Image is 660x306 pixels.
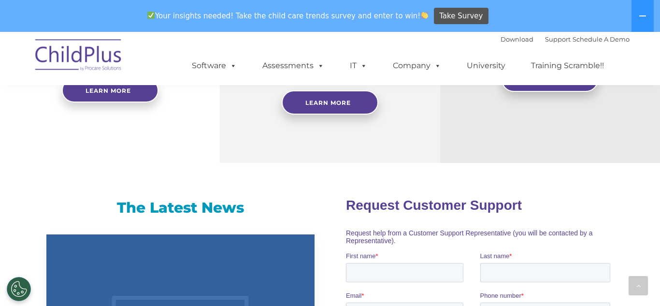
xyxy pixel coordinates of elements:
[340,56,377,75] a: IT
[7,277,31,301] button: Cookies Settings
[134,103,175,111] span: Phone number
[305,99,351,106] span: Learn More
[439,8,483,25] span: Take Survey
[521,56,614,75] a: Training Scramble!!
[182,56,246,75] a: Software
[434,8,488,25] a: Take Survey
[421,12,428,19] img: 👏
[134,64,164,71] span: Last name
[545,35,571,43] a: Support
[457,56,515,75] a: University
[282,90,378,115] a: Learn More
[62,78,158,102] a: Learn more
[253,56,334,75] a: Assessments
[147,12,155,19] img: ✅
[46,198,315,218] h3: The Latest News
[30,32,127,81] img: ChildPlus by Procare Solutions
[573,35,630,43] a: Schedule A Demo
[501,35,533,43] a: Download
[501,35,630,43] font: |
[383,56,451,75] a: Company
[143,6,432,25] span: Your insights needed! Take the child care trends survey and enter to win!
[86,87,131,94] span: Learn more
